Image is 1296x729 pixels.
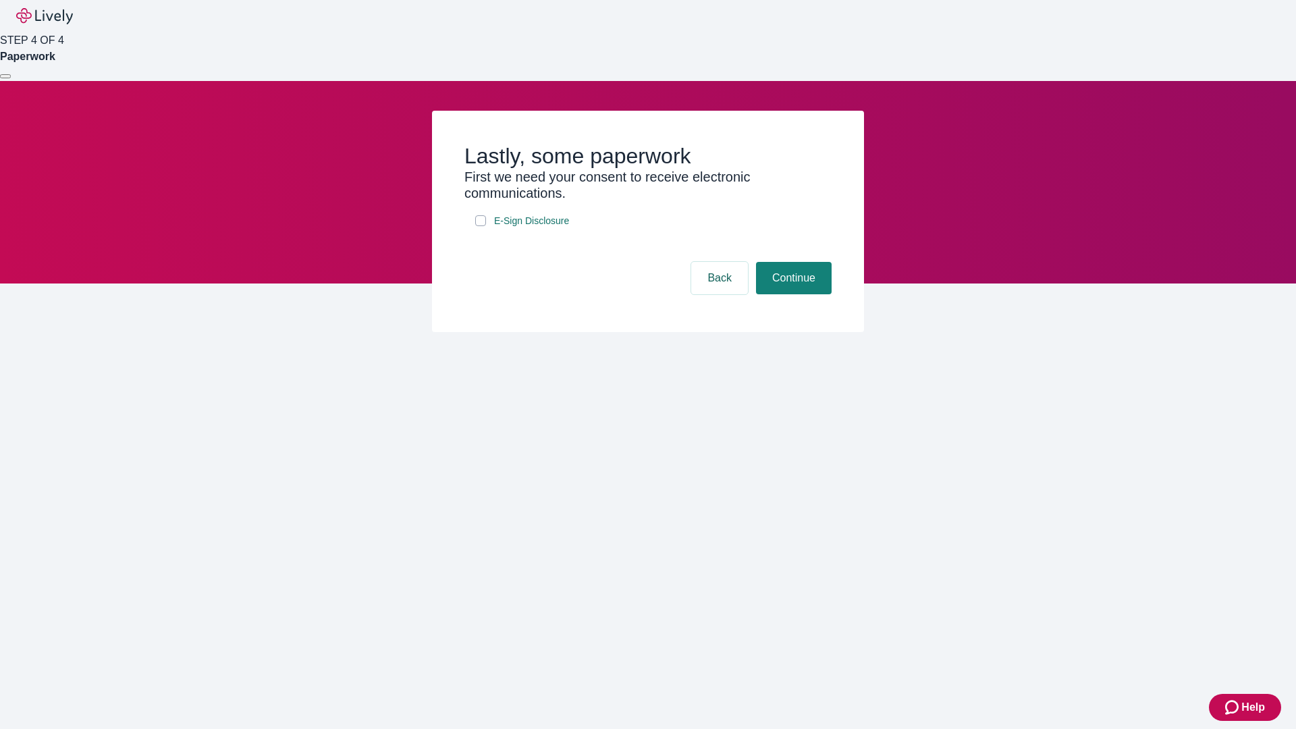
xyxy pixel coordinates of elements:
span: Help [1241,699,1265,715]
button: Continue [756,262,832,294]
a: e-sign disclosure document [491,213,572,230]
span: E-Sign Disclosure [494,214,569,228]
button: Back [691,262,748,294]
h2: Lastly, some paperwork [464,143,832,169]
img: Lively [16,8,73,24]
h3: First we need your consent to receive electronic communications. [464,169,832,201]
svg: Zendesk support icon [1225,699,1241,715]
button: Zendesk support iconHelp [1209,694,1281,721]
